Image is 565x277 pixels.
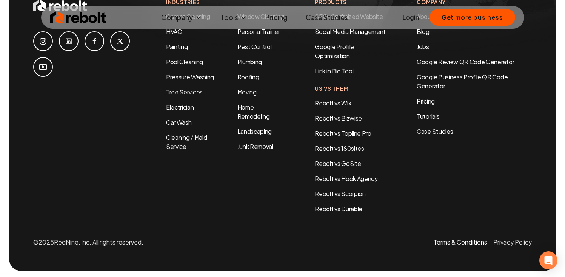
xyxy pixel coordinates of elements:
a: Blog [417,28,430,36]
a: Case Studies [300,10,354,25]
button: Tools [214,10,253,25]
a: HVAC [166,28,182,36]
a: Cleaning / Maid Service [166,133,207,150]
a: Jobs [417,43,429,51]
a: Link in Bio Tool [315,67,353,75]
a: Google Business Profile QR Code Generator [417,73,508,90]
a: Google Review QR Code Generator [417,58,514,66]
a: Electrician [166,103,194,111]
a: Pricing [417,97,532,106]
a: Rebolt vs GoSite [315,159,361,167]
a: Rebolt vs Topline Pro [315,129,371,137]
a: Tree Services [166,88,203,96]
img: Rebolt Logo [50,10,107,25]
a: Roofing [237,73,259,81]
a: Terms & Conditions [433,238,487,246]
a: Google Profile Optimization [315,43,354,60]
a: Rebolt vs Durable [315,205,362,213]
a: Pool Cleaning [166,58,203,66]
a: Home Remodeling [237,103,270,120]
button: Company [155,10,208,25]
a: Car Wash [166,118,191,126]
a: Plumbing [237,58,262,66]
a: Moving [237,88,257,96]
a: Pressure Washing [166,73,214,81]
p: © 2025 RedNine, Inc. All rights reserved. [33,238,143,247]
a: Login [403,13,419,22]
a: Rebolt vs Bizwise [315,114,362,122]
a: Rebolt vs Hook Agency [315,175,377,183]
a: Rebolt vs Scorpion [315,190,365,198]
a: Painting [166,43,188,51]
a: Landscaping [237,127,272,135]
a: Rebolt vs 180sites [315,144,364,152]
a: Tutorials [417,112,532,121]
a: Case Studies [417,127,532,136]
h4: Us Vs Them [315,85,386,93]
a: Rebolt vs Wix [315,99,351,107]
button: Get more business [430,9,515,26]
a: Pest Control [237,43,272,51]
a: Social Media Management [315,28,386,36]
div: Open Intercom Messenger [539,251,557,269]
a: Personal Trainer [237,28,280,36]
a: Junk Removal [237,142,273,150]
a: Privacy Policy [493,238,532,246]
a: Pricing [259,10,294,25]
